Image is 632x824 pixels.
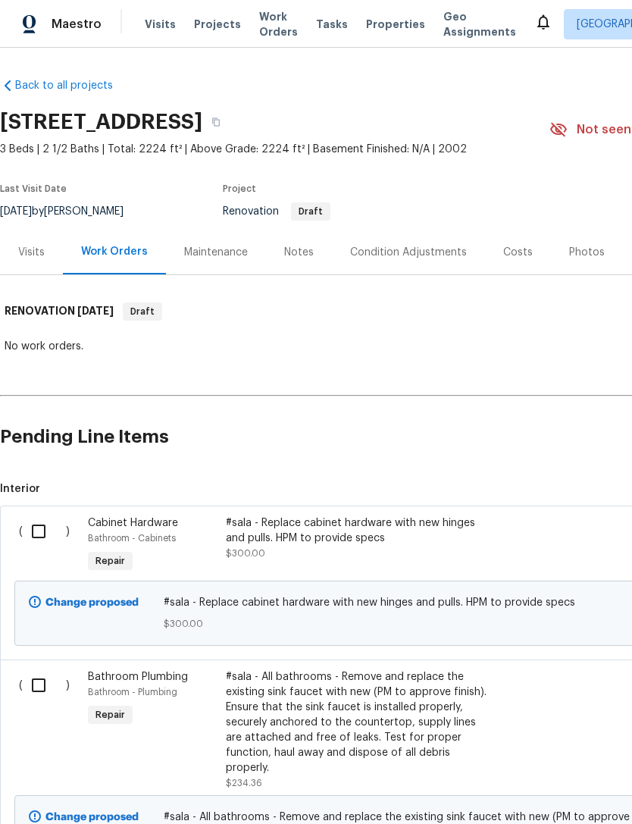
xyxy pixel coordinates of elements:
div: #sala - All bathrooms - Remove and replace the existing sink faucet with new (PM to approve finis... [226,669,493,775]
div: Costs [503,245,533,260]
div: ( ) [14,665,83,795]
span: Geo Assignments [443,9,516,39]
span: $234.36 [226,779,262,788]
div: Photos [569,245,605,260]
span: Project [223,184,256,193]
span: Properties [366,17,425,32]
span: Repair [89,707,131,722]
div: Notes [284,245,314,260]
div: #sala - Replace cabinet hardware with new hinges and pulls. HPM to provide specs [226,515,493,546]
span: Tasks [316,19,348,30]
div: Work Orders [81,244,148,259]
span: Bathroom - Cabinets [88,534,176,543]
div: Maintenance [184,245,248,260]
div: Visits [18,245,45,260]
span: Bathroom - Plumbing [88,688,177,697]
span: Visits [145,17,176,32]
b: Change proposed [45,597,139,608]
span: Draft [293,207,329,216]
span: $300.00 [226,549,265,558]
span: Projects [194,17,241,32]
b: Change proposed [45,812,139,822]
div: ( ) [14,511,83,581]
span: Work Orders [259,9,298,39]
span: Renovation [223,206,330,217]
span: Cabinet Hardware [88,518,178,528]
span: Draft [124,304,161,319]
button: Copy Address [202,108,230,136]
span: [DATE] [77,305,114,316]
h6: RENOVATION [5,302,114,321]
div: Condition Adjustments [350,245,467,260]
span: Maestro [52,17,102,32]
span: Bathroom Plumbing [88,672,188,682]
span: Repair [89,553,131,569]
